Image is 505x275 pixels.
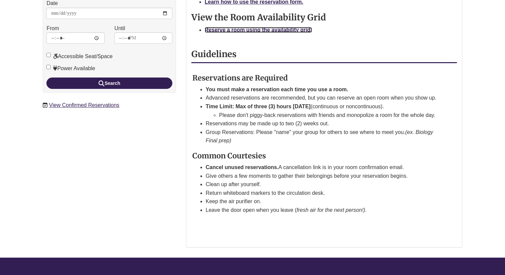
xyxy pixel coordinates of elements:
[206,163,441,172] li: A cancellation link is in your room confirmation email.
[191,12,326,23] strong: View the Room Availability Grid
[115,24,125,33] label: Until
[192,73,288,83] strong: Reservations are Required
[206,172,441,180] li: Give others a few moments to gather their belongings before your reservation begins.
[46,24,59,33] label: From
[206,94,441,102] li: Advanced reservations are recommended, but you can reserve an open room when you show up.
[46,64,95,73] label: Power Available
[205,27,312,33] a: Reserve a room using the availability grid.
[191,49,236,59] strong: Guidelines
[206,104,311,109] strong: Time Limit: Max of three (3) hours [DATE]
[206,87,348,92] strong: You must make a reservation each time you use a room.
[206,206,441,215] li: Leave the door open when you leave (
[46,65,51,69] input: Power Available
[206,197,441,206] li: Keep the air purifier on.
[297,207,367,213] em: fresh air for the next person!).
[206,128,441,145] li: Group Reservations: Please "name" your group for others to see where to meet you.
[206,102,441,119] li: (continuous or noncontinuous).
[206,164,279,170] strong: Cancel unused reservations.
[206,129,433,144] em: (ex. Biology Final prep)
[49,102,119,108] a: View Confirmed Reservations
[46,52,113,61] label: Accessible Seat/Space
[206,189,441,197] li: Return whiteboard markers to the circulation desk.
[192,151,266,160] strong: Common Courtesies
[46,78,172,89] button: Search
[206,180,441,189] li: Clean up after yourself.
[46,53,51,57] input: Accessible Seat/Space
[206,119,441,128] li: Reservations may be made up to two (2) weeks out.
[219,111,441,120] li: Please don't piggy-back reservations with friends and monopolize a room for the whole day.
